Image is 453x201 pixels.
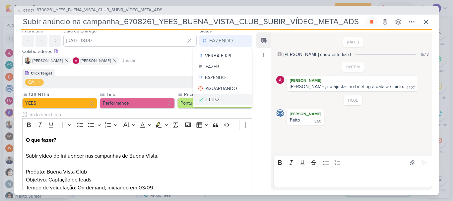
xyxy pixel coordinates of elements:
[290,117,300,123] div: Feito
[28,111,252,118] input: Texto sem título
[314,119,321,124] div: 8:50
[106,91,175,98] label: Time
[199,28,212,34] label: Status
[421,51,429,57] div: 15:18
[193,83,252,94] button: AGUARDANDO
[183,91,252,98] label: Recorrência
[32,58,63,64] span: [PERSON_NAME]
[290,84,404,89] div: [PERSON_NAME], só ajustar no briefing a data de início.
[193,72,252,83] button: FAZENDO
[274,169,432,187] div: Editor editing area: main
[369,19,374,25] div: Parar relógio
[407,85,415,91] div: 12:27
[22,28,43,34] label: Prioridade
[193,94,252,105] button: FEITO
[21,16,364,28] input: Kard Sem Título
[177,98,252,109] button: Pontual
[81,58,111,64] span: [PERSON_NAME]
[193,61,252,72] button: FAZER
[206,85,237,92] div: AGUARDANDO
[209,37,233,45] div: FAZENDO
[276,76,284,84] img: Alessandra Gomes
[26,136,249,192] p: Subir vídeo de influencer nas campanhas de Buena Vista. Produto: Buena Vista Club Objetivo: Capta...
[276,109,284,117] img: Caroline Traven De Andrade
[205,52,231,59] div: VERBA E KPI
[25,57,31,64] img: Iara Santos
[31,70,52,76] div: Click Target
[22,118,252,131] div: Editor toolbar
[22,48,252,55] div: Colaboradores
[63,35,197,47] input: Select a date
[63,28,97,34] label: Data de Entrega
[199,35,252,47] button: FAZENDO
[22,98,97,109] button: YEES
[28,91,97,98] label: CLIENTES
[284,51,351,58] div: [PERSON_NAME] criou este kard
[120,57,251,65] input: Buscar
[193,50,252,61] button: VERBA E KPI
[28,79,34,86] div: QA
[100,98,175,109] button: Performance
[205,74,226,81] div: FAZENDO
[206,63,219,70] div: FAZER
[288,77,416,84] div: [PERSON_NAME]
[73,57,79,64] img: Alessandra Gomes
[288,111,323,117] div: [PERSON_NAME]
[26,137,56,143] strong: O que fazer?
[206,96,219,103] div: FEITO
[274,156,432,169] div: Editor toolbar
